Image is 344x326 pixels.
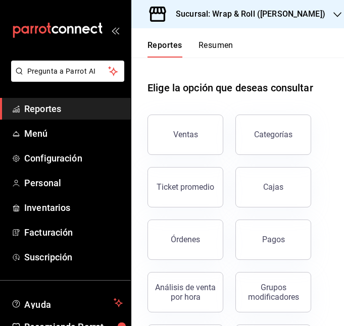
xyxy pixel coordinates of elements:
[254,130,292,139] div: Categorías
[157,182,214,192] div: Ticket promedio
[235,115,311,155] button: Categorías
[148,272,223,312] button: Análisis de venta por hora
[199,40,233,58] button: Resumen
[262,235,285,244] div: Pagos
[24,297,110,309] span: Ayuda
[24,151,123,165] span: Configuración
[148,80,313,95] h1: Elige la opción que deseas consultar
[154,283,217,302] div: Análisis de venta por hora
[24,226,123,239] span: Facturación
[27,66,109,77] span: Pregunta a Parrot AI
[24,201,123,214] span: Inventarios
[111,26,119,34] button: open_drawer_menu
[263,181,284,193] div: Cajas
[235,167,311,207] a: Cajas
[173,130,198,139] div: Ventas
[242,283,305,302] div: Grupos modificadores
[235,272,311,312] button: Grupos modificadores
[148,40,182,58] button: Reportes
[168,8,325,20] h3: Sucursal: Wrap & Roll ([PERSON_NAME])
[148,40,233,58] div: navigation tabs
[148,167,223,207] button: Ticket promedio
[148,220,223,260] button: Órdenes
[11,61,124,82] button: Pregunta a Parrot AI
[24,127,123,140] span: Menú
[235,220,311,260] button: Pagos
[24,176,123,190] span: Personal
[24,102,123,116] span: Reportes
[7,73,124,84] a: Pregunta a Parrot AI
[24,250,123,264] span: Suscripción
[148,115,223,155] button: Ventas
[171,235,200,244] div: Órdenes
